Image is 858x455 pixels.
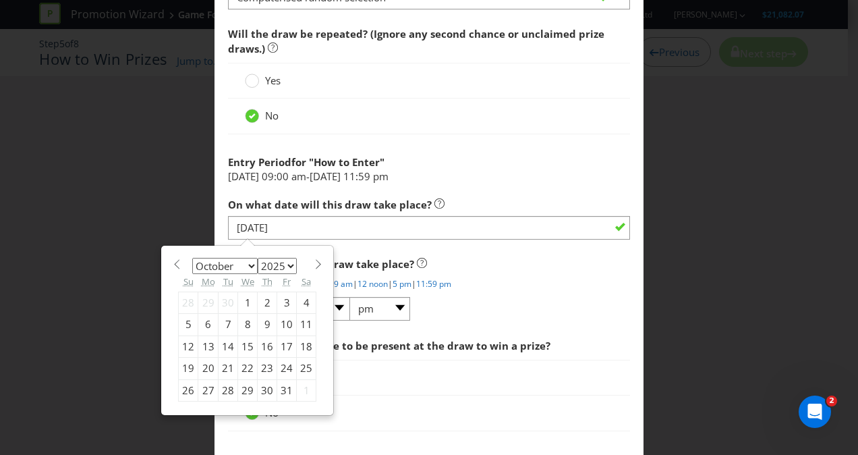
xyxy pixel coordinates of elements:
span: | [353,278,357,290]
div: 4 [297,292,316,313]
div: 30 [258,379,277,401]
span: No [265,109,279,122]
a: 9 am [334,278,353,290]
div: 28 [179,292,198,313]
abbr: Thursday [262,275,273,288]
div: 1 [238,292,258,313]
abbr: Friday [283,275,291,288]
div: 2 [258,292,277,313]
div: 16 [258,336,277,357]
span: Does the winner have to be present at the draw to win a prize? [228,339,550,352]
div: 7 [219,314,238,336]
abbr: Monday [202,275,215,288]
div: 31 [277,379,297,401]
div: 15 [238,336,258,357]
span: 2 [826,396,837,406]
span: [DATE] [310,169,341,183]
input: DD/MM/YYYY [228,216,630,240]
div: 27 [198,379,219,401]
div: 17 [277,336,297,357]
div: 21 [219,358,238,379]
abbr: Tuesday [223,275,233,288]
div: 3 [277,292,297,313]
abbr: Saturday [302,275,311,288]
span: On what date will this draw take place? [228,198,432,211]
div: 29 [198,292,219,313]
div: 24 [277,358,297,379]
iframe: Intercom live chat [799,396,831,428]
div: 1 [297,379,316,401]
abbr: Wednesday [241,275,254,288]
div: 14 [219,336,238,357]
span: 09:00 am [262,169,306,183]
div: 10 [277,314,297,336]
div: 22 [238,358,258,379]
div: 9 [258,314,277,336]
div: 30 [219,292,238,313]
span: | [388,278,393,290]
div: 12 [179,336,198,357]
div: 28 [219,379,238,401]
span: Yes [265,74,281,87]
a: 5 pm [393,278,411,290]
div: 8 [238,314,258,336]
div: 13 [198,336,219,357]
div: 26 [179,379,198,401]
div: 29 [238,379,258,401]
div: 18 [297,336,316,357]
div: 19 [179,358,198,379]
a: 11:59 pm [416,278,451,290]
abbr: Sunday [183,275,194,288]
div: 23 [258,358,277,379]
span: 11:59 pm [343,169,389,183]
span: for " [291,155,314,169]
div: 6 [198,314,219,336]
div: 11 [297,314,316,336]
a: 12 noon [357,278,388,290]
div: 5 [179,314,198,336]
div: 20 [198,358,219,379]
span: | [411,278,416,290]
span: Will the draw be repeated? (Ignore any second chance or unclaimed prize draws.) [228,27,604,55]
span: Entry Period [228,155,291,169]
span: How to Enter [314,155,380,169]
span: - [306,169,310,183]
span: " [380,155,384,169]
span: [DATE] [228,169,259,183]
div: 25 [297,358,316,379]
